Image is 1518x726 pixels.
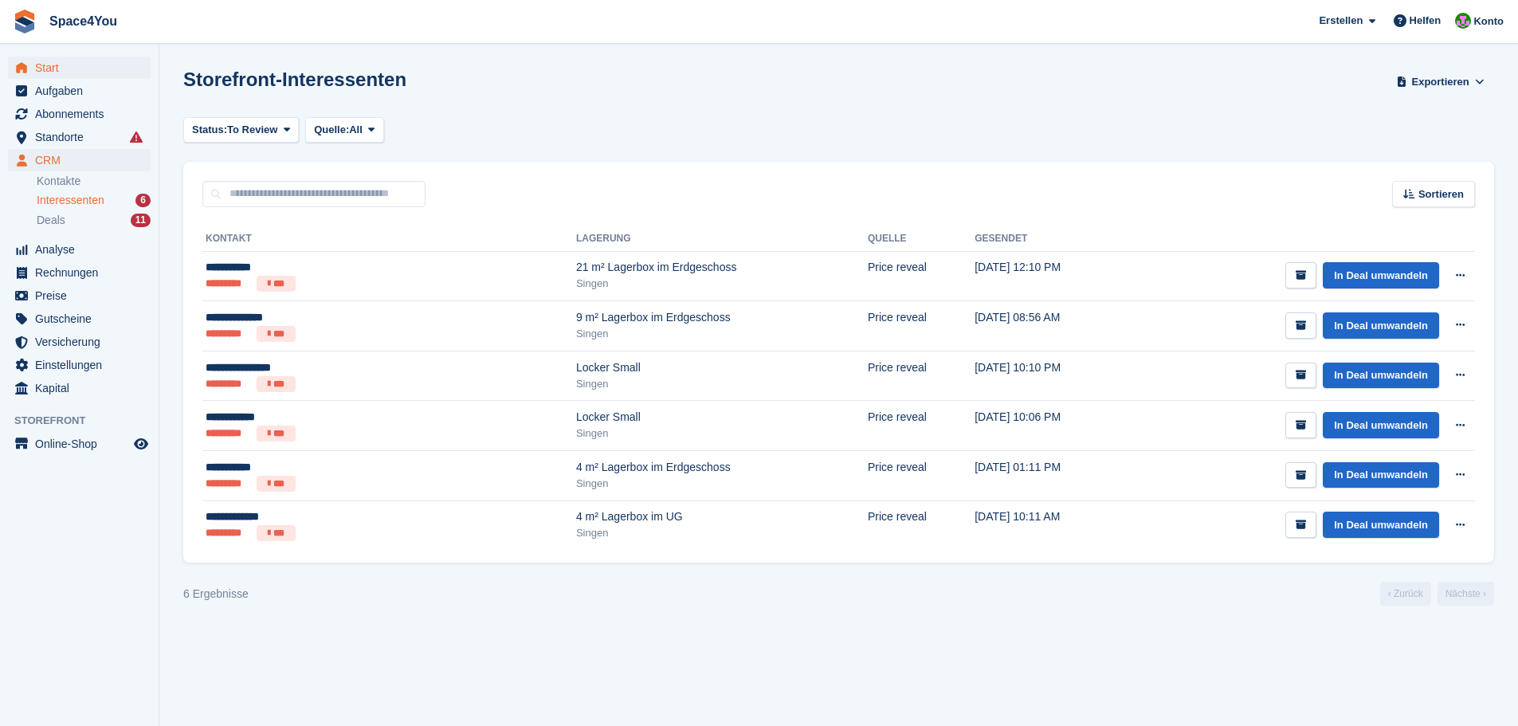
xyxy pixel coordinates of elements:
a: menu [8,238,151,261]
div: Singen [576,326,868,342]
td: Price reveal [868,401,975,451]
td: [DATE] 12:10 PM [975,251,1131,301]
th: Lagerung [576,226,868,252]
td: [DATE] 01:11 PM [975,451,1131,501]
div: Singen [576,276,868,292]
a: In Deal umwandeln [1323,512,1439,538]
img: stora-icon-8386f47178a22dfd0bd8f6a31ec36ba5ce8667c1dd55bd0f319d3a0aa187defe.svg [13,10,37,33]
a: Nächste [1438,582,1494,606]
span: Status: [192,122,227,138]
a: In Deal umwandeln [1323,312,1439,339]
span: Konto [1473,14,1504,29]
img: Luca-André Talhoff [1455,13,1471,29]
th: Kontakt [202,226,576,252]
span: Abonnements [35,103,131,125]
div: 11 [131,214,151,227]
a: Space4You [43,8,124,34]
a: menu [8,80,151,102]
span: Exportieren [1412,74,1469,90]
div: 4 m² Lagerbox im UG [576,508,868,525]
span: Rechnungen [35,261,131,284]
span: Versicherung [35,331,131,353]
a: Vorherige [1380,582,1431,606]
a: menu [8,354,151,376]
a: menu [8,57,151,79]
th: Quelle [868,226,975,252]
span: Gutscheine [35,308,131,330]
a: menu [8,308,151,330]
div: 9 m² Lagerbox im Erdgeschoss [576,309,868,326]
span: Aufgaben [35,80,131,102]
a: In Deal umwandeln [1323,462,1439,489]
div: Singen [576,476,868,492]
div: 4 m² Lagerbox im Erdgeschoss [576,459,868,476]
td: [DATE] 10:10 PM [975,351,1131,401]
div: 6 [135,194,151,207]
span: Erstellen [1319,13,1363,29]
span: Kapital [35,377,131,399]
span: Interessenten [37,193,104,208]
a: menu [8,331,151,353]
span: Preise [35,285,131,307]
span: All [349,122,363,138]
a: menu [8,285,151,307]
span: Start [35,57,131,79]
button: Exportieren [1393,69,1488,95]
div: Locker Small [576,359,868,376]
span: Deals [37,213,65,228]
button: Status: To Review [183,117,299,143]
a: Vorschau-Shop [131,434,151,453]
td: [DATE] 08:56 AM [975,301,1131,351]
div: Singen [576,426,868,441]
i: Es sind Fehler bei der Synchronisierung von Smart-Einträgen aufgetreten [130,131,143,143]
td: Price reveal [868,351,975,401]
a: Speisekarte [8,433,151,455]
a: menu [8,377,151,399]
a: Kontakte [37,174,151,189]
a: In Deal umwandeln [1323,262,1439,288]
a: menu [8,126,151,148]
span: Helfen [1410,13,1442,29]
span: Quelle: [314,122,349,138]
h1: Storefront-Interessenten [183,69,406,90]
th: Gesendet [975,226,1131,252]
div: Singen [576,525,868,541]
td: [DATE] 10:06 PM [975,401,1131,451]
span: CRM [35,149,131,171]
a: menu [8,261,151,284]
a: menu [8,103,151,125]
span: Storefront [14,413,159,429]
a: In Deal umwandeln [1323,363,1439,389]
span: Standorte [35,126,131,148]
span: Einstellungen [35,354,131,376]
td: Price reveal [868,500,975,550]
span: Online-Shop [35,433,131,455]
span: Sortieren [1418,186,1464,202]
td: Price reveal [868,451,975,501]
td: Price reveal [868,251,975,301]
td: [DATE] 10:11 AM [975,500,1131,550]
span: To Review [227,122,277,138]
div: 6 Ergebnisse [183,586,249,602]
a: In Deal umwandeln [1323,412,1439,438]
a: Deals 11 [37,212,151,229]
span: Analyse [35,238,131,261]
a: menu [8,149,151,171]
div: Singen [576,376,868,392]
div: 21 m² Lagerbox im Erdgeschoss [576,259,868,276]
nav: Page [1377,582,1497,606]
button: Quelle: All [305,117,383,143]
a: Interessenten 6 [37,192,151,209]
td: Price reveal [868,301,975,351]
div: Locker Small [576,409,868,426]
